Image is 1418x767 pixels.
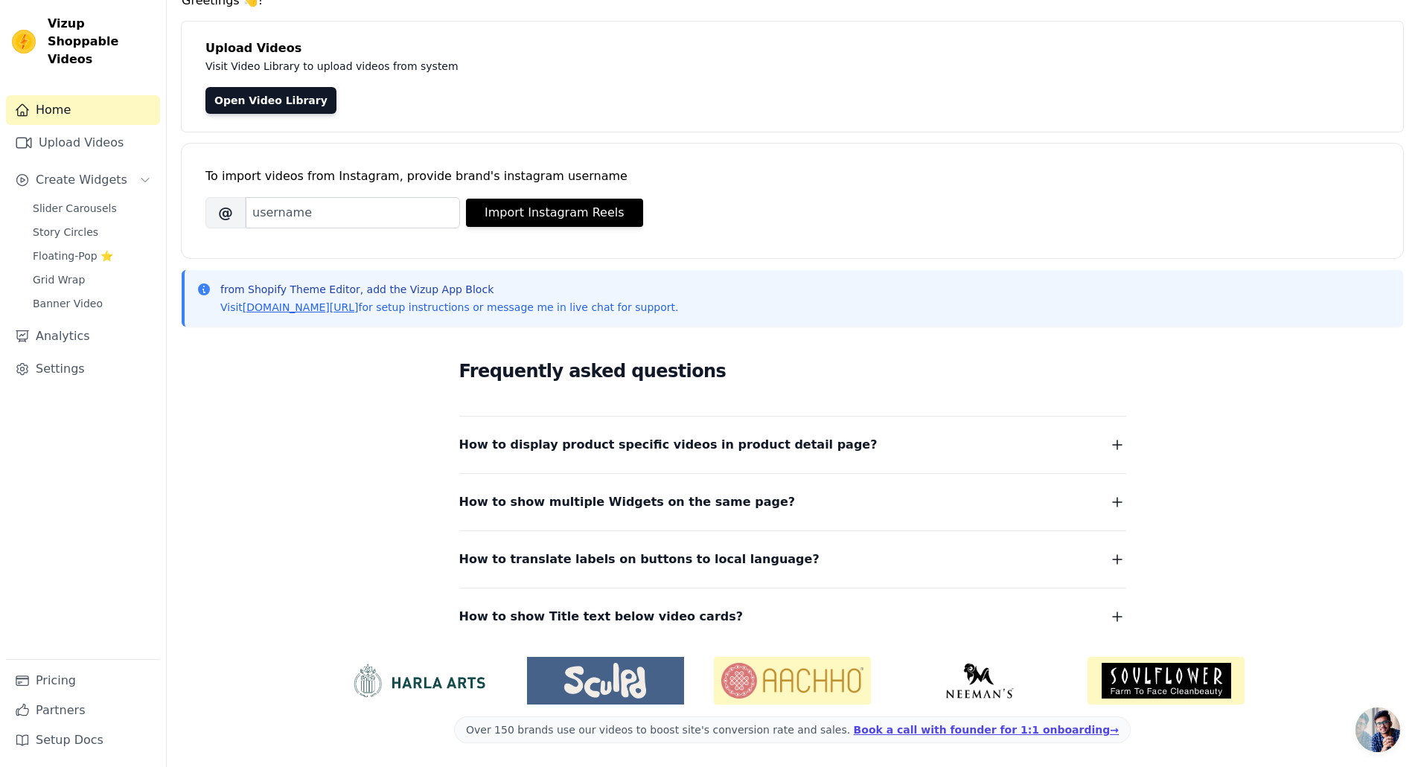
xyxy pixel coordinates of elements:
span: Create Widgets [36,171,127,189]
h2: Frequently asked questions [459,356,1126,386]
span: How to show Title text below video cards? [459,606,744,627]
span: How to show multiple Widgets on the same page? [459,492,796,513]
input: username [246,197,460,228]
button: Import Instagram Reels [466,199,643,227]
a: Home [6,95,160,125]
a: Floating-Pop ⭐ [24,245,160,266]
span: Story Circles [33,225,98,240]
a: Slider Carousels [24,198,160,219]
span: @ [205,197,246,228]
a: Partners [6,696,160,725]
a: Open Video Library [205,87,336,114]
span: Banner Video [33,296,103,311]
button: How to translate labels on buttons to local language? [459,549,1126,570]
img: HarlaArts [340,663,497,699]
img: Aachho [714,657,871,705]
a: Story Circles [24,222,160,243]
span: How to translate labels on buttons to local language? [459,549,820,570]
div: Open chat [1355,707,1400,752]
p: Visit Video Library to upload videos from system [205,57,872,75]
a: Analytics [6,321,160,351]
a: Banner Video [24,293,160,314]
a: [DOMAIN_NAME][URL] [243,301,359,313]
button: How to display product specific videos in product detail page? [459,434,1126,455]
span: Grid Wrap [33,272,85,287]
img: Neeman's [901,663,1058,699]
a: Setup Docs [6,725,160,755]
span: Floating-Pop ⭐ [33,248,113,263]
p: from Shopify Theme Editor, add the Vizup App Block [220,282,678,297]
button: Create Widgets [6,165,160,195]
span: Slider Carousels [33,201,117,216]
img: Soulflower [1088,657,1245,705]
a: Pricing [6,666,160,696]
h4: Upload Videos [205,39,1379,57]
button: How to show Title text below video cards? [459,606,1126,627]
span: Vizup Shoppable Videos [48,15,154,68]
button: How to show multiple Widgets on the same page? [459,492,1126,513]
div: To import videos from Instagram, provide brand's instagram username [205,167,1379,185]
a: Book a call with founder for 1:1 onboarding [854,724,1119,736]
img: Sculpd US [527,663,684,699]
a: Upload Videos [6,128,160,158]
p: Visit for setup instructions or message me in live chat for support. [220,300,678,315]
a: Settings [6,354,160,384]
a: Grid Wrap [24,269,160,290]
span: How to display product specific videos in product detail page? [459,434,878,455]
img: Vizup [12,30,36,54]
